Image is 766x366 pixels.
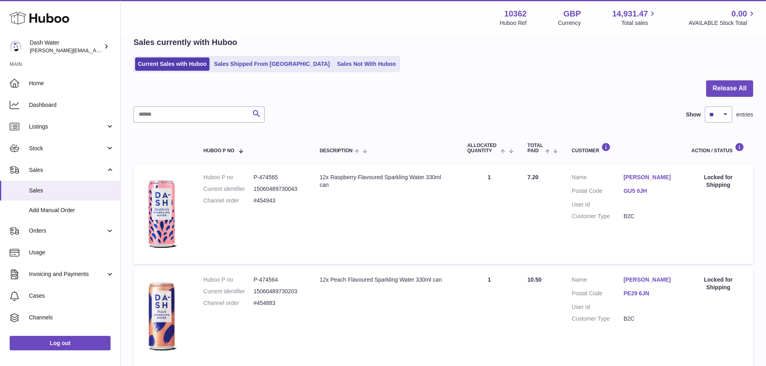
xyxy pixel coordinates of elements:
[30,47,161,53] span: [PERSON_NAME][EMAIL_ADDRESS][DOMAIN_NAME]
[624,174,676,181] a: [PERSON_NAME]
[320,148,353,153] span: Description
[459,166,520,264] td: 1
[253,276,304,284] dd: P-474564
[29,270,106,278] span: Invoicing and Payments
[624,276,676,284] a: [PERSON_NAME]
[203,299,254,307] dt: Channel order
[203,276,254,284] dt: Huboo P no
[688,19,756,27] span: AVAILABLE Stock Total
[572,315,624,323] dt: Customer Type
[572,290,624,299] dt: Postal Code
[624,315,676,323] dd: B2C
[29,145,106,152] span: Stock
[686,111,701,119] label: Show
[253,197,304,204] dd: #454943
[30,39,102,54] div: Dash Water
[142,174,182,254] img: 103621706197785.png
[692,143,745,153] div: Action / Status
[29,166,106,174] span: Sales
[692,174,745,189] div: Locked for Shipping
[572,174,624,183] dt: Name
[253,174,304,181] dd: P-474565
[624,290,676,297] a: PE29 6JN
[29,227,106,235] span: Orders
[29,80,114,87] span: Home
[572,143,676,153] div: Customer
[572,276,624,286] dt: Name
[692,276,745,291] div: Locked for Shipping
[528,174,538,180] span: 7.20
[29,207,114,214] span: Add Manual Order
[572,303,624,311] dt: User Id
[29,101,114,109] span: Dashboard
[621,19,657,27] span: Total sales
[29,249,114,256] span: Usage
[731,8,747,19] span: 0.00
[612,8,648,19] span: 14,931.47
[624,213,676,220] dd: B2C
[253,288,304,295] dd: 15060489730203
[203,174,254,181] dt: Huboo P no
[203,185,254,193] dt: Current identifier
[563,8,581,19] strong: GBP
[706,80,753,97] button: Release All
[558,19,581,27] div: Currency
[203,148,234,153] span: Huboo P no
[572,213,624,220] dt: Customer Type
[320,276,451,284] div: 12x Peach Flavoured Sparkling Water 330ml can
[211,57,333,71] a: Sales Shipped From [GEOGRAPHIC_DATA]
[624,187,676,195] a: GU5 0JH
[467,143,499,153] span: ALLOCATED Quantity
[736,111,753,119] span: entries
[142,276,182,356] img: 103621706197738.png
[612,8,657,27] a: 14,931.47 Total sales
[528,143,543,153] span: Total paid
[528,276,542,283] span: 10.50
[334,57,398,71] a: Sales Not With Huboo
[504,8,527,19] strong: 10362
[133,37,237,48] h2: Sales currently with Huboo
[29,187,114,194] span: Sales
[29,314,114,321] span: Channels
[572,201,624,209] dt: User Id
[29,292,114,300] span: Cases
[253,299,304,307] dd: #454883
[10,41,22,53] img: james@dash-water.com
[29,123,106,131] span: Listings
[688,8,756,27] a: 0.00 AVAILABLE Stock Total
[135,57,209,71] a: Current Sales with Huboo
[203,197,254,204] dt: Channel order
[203,288,254,295] dt: Current identifier
[500,19,527,27] div: Huboo Ref
[572,187,624,197] dt: Postal Code
[253,185,304,193] dd: 15060489730043
[320,174,451,189] div: 12x Raspberry Flavoured Sparkling Water 330ml can
[10,336,111,350] a: Log out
